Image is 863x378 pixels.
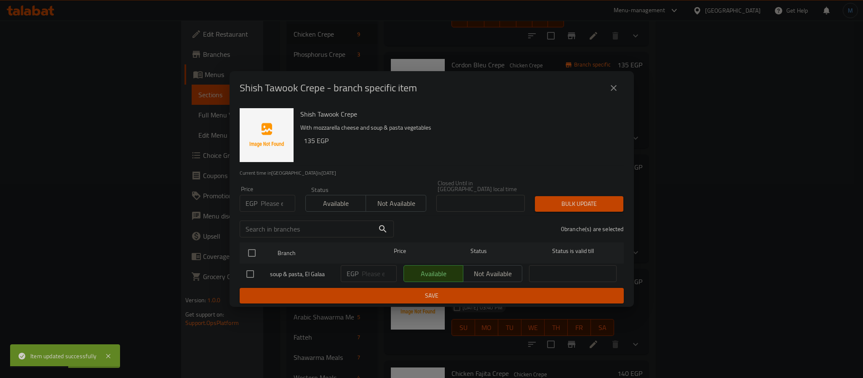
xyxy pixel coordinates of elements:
[347,269,358,279] p: EGP
[240,108,294,162] img: Shish Tawook Crepe
[300,122,617,133] p: With mozzarella cheese and soup & pasta vegetables
[240,221,374,237] input: Search in branches
[246,198,257,208] p: EGP
[362,265,397,282] input: Please enter price
[240,81,417,95] h2: Shish Tawook Crepe - branch specific item
[529,246,617,256] span: Status is valid till
[240,169,624,177] p: Current time in [GEOGRAPHIC_DATA] is [DATE]
[366,195,426,212] button: Not available
[435,246,522,256] span: Status
[278,248,365,258] span: Branch
[369,197,423,210] span: Not available
[535,196,623,212] button: Bulk update
[372,246,428,256] span: Price
[309,197,363,210] span: Available
[246,290,617,301] span: Save
[270,269,334,280] span: soup & pasta, El Galaa
[604,78,624,98] button: close
[542,199,617,209] span: Bulk update
[30,351,96,361] div: Item updated successfully
[261,195,295,212] input: Please enter price
[304,135,617,146] h6: 135 EGP
[561,225,624,233] p: 0 branche(s) are selected
[305,195,366,212] button: Available
[240,288,624,303] button: Save
[300,108,617,120] h6: Shish Tawook Crepe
